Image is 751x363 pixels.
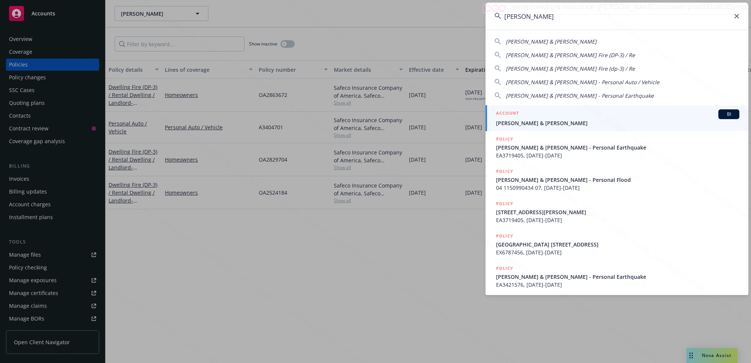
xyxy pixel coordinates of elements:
[496,208,739,216] span: [STREET_ADDRESS][PERSON_NAME]
[496,232,513,240] h5: POLICY
[496,144,739,151] span: [PERSON_NAME] & [PERSON_NAME] - Personal Earthquake
[486,260,748,293] a: POLICY[PERSON_NAME] & [PERSON_NAME] - Personal EarthquakeEA3421576, [DATE]-[DATE]
[496,248,739,256] span: EX6787456, [DATE]-[DATE]
[721,111,736,118] span: BI
[486,228,748,260] a: POLICY[GEOGRAPHIC_DATA] [STREET_ADDRESS]EX6787456, [DATE]-[DATE]
[496,273,739,281] span: [PERSON_NAME] & [PERSON_NAME] - Personal Earthquake
[506,79,659,86] span: [PERSON_NAME] & [PERSON_NAME] - Personal Auto / Vehicle
[496,168,513,175] h5: POLICY
[486,163,748,196] a: POLICY[PERSON_NAME] & [PERSON_NAME] - Personal Flood04 1150990434 07, [DATE]-[DATE]
[486,3,748,30] input: Search...
[496,184,739,192] span: 04 1150990434 07, [DATE]-[DATE]
[496,119,739,127] span: [PERSON_NAME] & [PERSON_NAME]
[486,105,748,131] a: ACCOUNTBI[PERSON_NAME] & [PERSON_NAME]
[496,281,739,289] span: EA3421576, [DATE]-[DATE]
[496,200,513,207] h5: POLICY
[486,131,748,163] a: POLICY[PERSON_NAME] & [PERSON_NAME] - Personal EarthquakeEA3719405, [DATE]-[DATE]
[486,196,748,228] a: POLICY[STREET_ADDRESS][PERSON_NAME]EA3719405, [DATE]-[DATE]
[496,135,513,143] h5: POLICY
[496,240,739,248] span: [GEOGRAPHIC_DATA] [STREET_ADDRESS]
[496,216,739,224] span: EA3719405, [DATE]-[DATE]
[496,265,513,272] h5: POLICY
[506,92,654,99] span: [PERSON_NAME] & [PERSON_NAME] - Personal Earthquake
[496,109,519,118] h5: ACCOUNT
[506,65,635,72] span: [PERSON_NAME] & [PERSON_NAME] Fire (dp-3) / Re
[496,176,739,184] span: [PERSON_NAME] & [PERSON_NAME] - Personal Flood
[506,51,635,59] span: [PERSON_NAME] & [PERSON_NAME] Fire (DP-3) / Re
[506,38,597,45] span: [PERSON_NAME] & [PERSON_NAME]
[496,151,739,159] span: EA3719405, [DATE]-[DATE]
